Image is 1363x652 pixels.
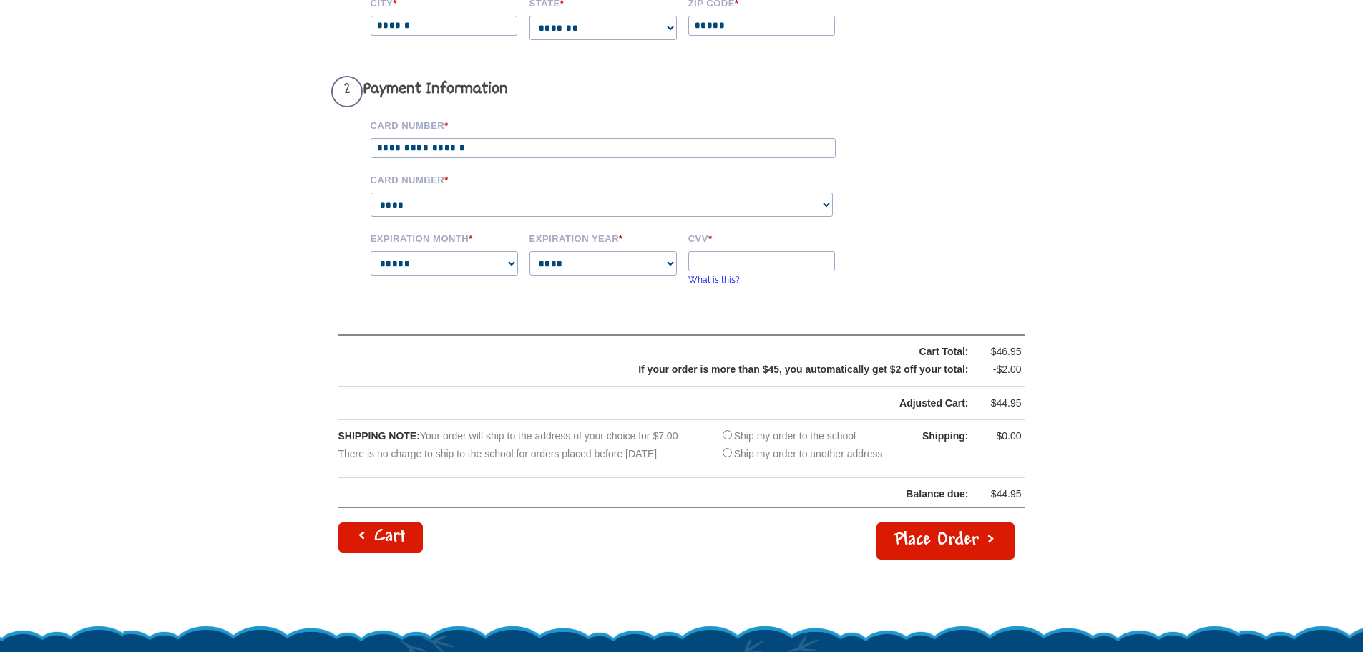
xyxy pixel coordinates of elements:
label: Card Number [371,172,857,185]
div: $46.95 [979,343,1022,361]
label: Expiration Month [371,231,519,244]
div: If your order is more than $45, you automatically get $2 off your total: [375,361,969,379]
label: CVV [688,231,837,244]
div: Cart Total: [375,343,969,361]
a: < Cart [338,522,423,553]
div: $44.95 [979,485,1022,503]
span: SHIPPING NOTE: [338,430,420,442]
div: -$2.00 [979,361,1022,379]
div: Shipping: [897,427,969,445]
div: Ship my order to the school Ship my order to another address [719,427,883,463]
span: 2 [331,76,363,107]
div: $44.95 [979,394,1022,412]
div: Adjusted Cart: [375,394,969,412]
h3: Payment Information [331,76,857,107]
label: Expiration Year [529,231,678,244]
div: Your order will ship to the address of your choice for $7.00 There is no charge to ship to the sc... [338,427,686,463]
label: Card Number [371,118,857,131]
div: Balance due: [339,485,969,503]
div: $0.00 [979,427,1022,445]
button: Place Order > [876,522,1015,560]
a: What is this? [688,275,740,285]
